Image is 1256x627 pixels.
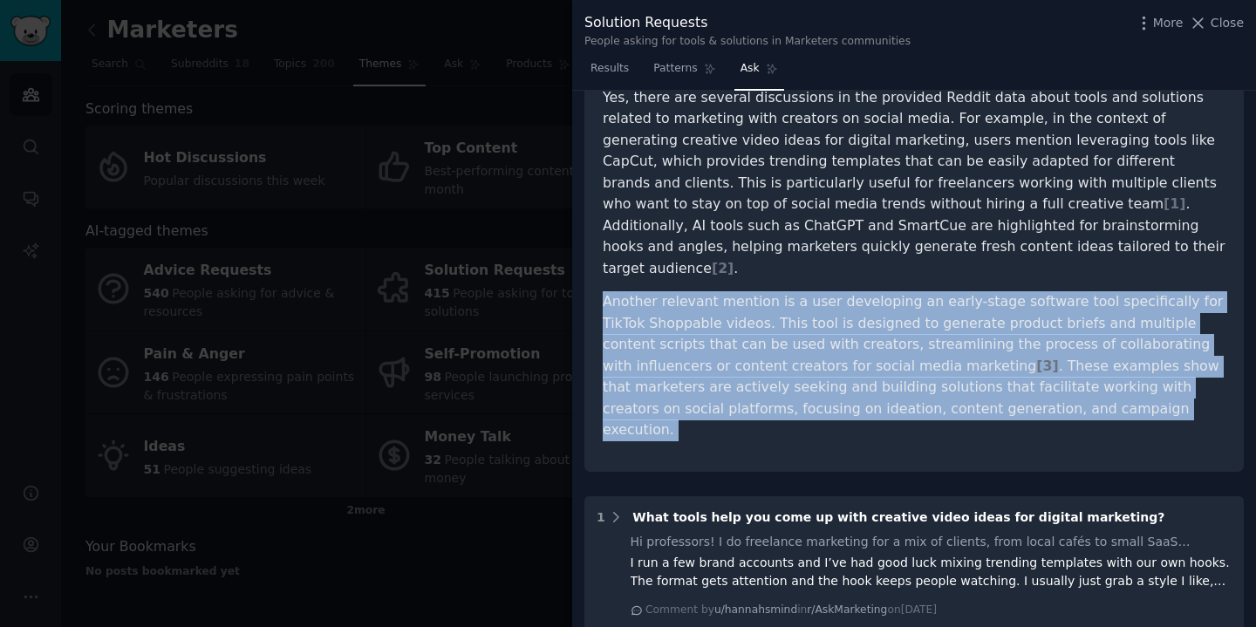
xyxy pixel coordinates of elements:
p: Another relevant mention is a user developing an early-stage software tool specifically for TikTo... [603,291,1225,441]
span: Ask [741,61,760,77]
span: [ 2 ] [712,260,734,276]
div: 1 [597,508,605,527]
button: More [1135,14,1184,32]
div: Comment by in on [DATE] [645,603,937,618]
div: Solution Requests [584,12,911,34]
span: More [1153,14,1184,32]
span: Close [1211,14,1244,32]
span: Results [590,61,629,77]
a: Ask [734,55,784,91]
div: People asking for tools & solutions in Marketers communities [584,34,911,50]
span: r/AskMarketing [807,603,887,616]
a: Results [584,55,635,91]
a: Patterns [647,55,721,91]
span: [ 1 ] [1164,195,1185,212]
div: I run a few brand accounts and I’ve had good luck mixing trending templates with our own hooks. T... [631,554,1232,590]
span: What tools help you come up with creative video ideas for digital marketing? [632,510,1164,524]
span: u/hannahsmind [714,603,797,616]
div: Hi professors! I do freelance marketing for a mix of clients, from local cafés to small SaaS star... [631,533,1232,551]
p: Yes, there are several discussions in the provided Reddit data about tools and solutions related ... [603,87,1225,280]
span: Patterns [653,61,697,77]
span: [ 3 ] [1036,358,1058,374]
button: Close [1189,14,1244,32]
